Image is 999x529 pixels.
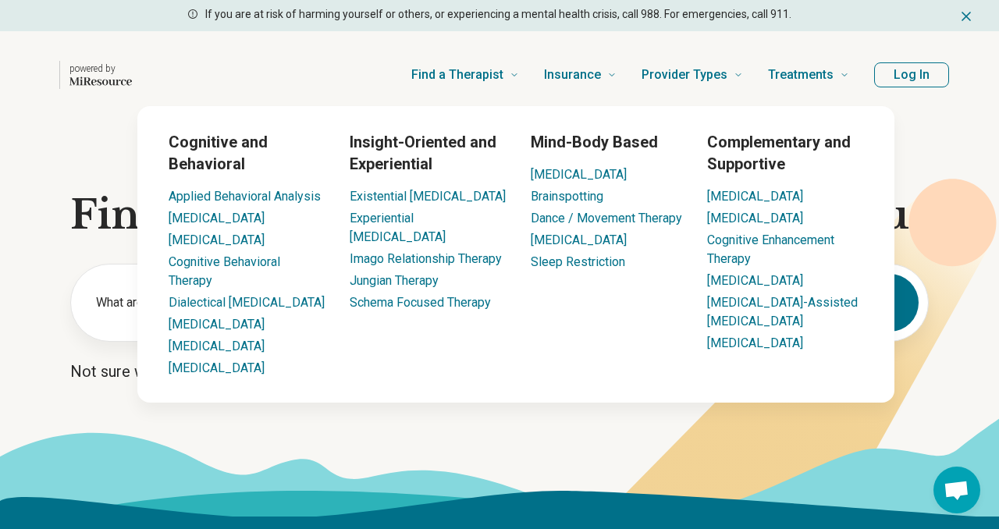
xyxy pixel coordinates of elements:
div: Treatments [44,106,988,403]
a: [MEDICAL_DATA] [531,167,627,182]
a: [MEDICAL_DATA] [707,189,803,204]
a: Imago Relationship Therapy [350,251,502,266]
a: Dialectical [MEDICAL_DATA] [169,295,325,310]
span: Find a Therapist [411,64,503,86]
a: Sleep Restriction [531,254,625,269]
span: Provider Types [642,64,727,86]
a: [MEDICAL_DATA] [707,273,803,288]
a: [MEDICAL_DATA]-Assisted [MEDICAL_DATA] [707,295,858,328]
a: Jungian Therapy [350,273,439,288]
a: Provider Types [642,44,743,106]
a: Cognitive Enhancement Therapy [707,233,834,266]
p: powered by [69,62,132,75]
a: Existential [MEDICAL_DATA] [350,189,506,204]
a: [MEDICAL_DATA] [169,360,265,375]
a: [MEDICAL_DATA] [707,336,803,350]
a: [MEDICAL_DATA] [531,233,627,247]
a: Dance / Movement Therapy [531,211,682,225]
a: Insurance [544,44,617,106]
a: Cognitive Behavioral Therapy [169,254,280,288]
a: Applied Behavioral Analysis [169,189,321,204]
a: [MEDICAL_DATA] [169,233,265,247]
button: Log In [874,62,949,87]
span: Insurance [544,64,601,86]
h3: Cognitive and Behavioral [169,131,325,175]
button: Dismiss [958,6,974,25]
p: If you are at risk of harming yourself or others, or experiencing a mental health crisis, call 98... [205,6,791,23]
a: [MEDICAL_DATA] [169,317,265,332]
h3: Insight-Oriented and Experiential [350,131,506,175]
a: Treatments [768,44,849,106]
span: Treatments [768,64,834,86]
h3: Mind-Body Based [531,131,682,153]
a: Find a Therapist [411,44,519,106]
a: Schema Focused Therapy [350,295,491,310]
a: [MEDICAL_DATA] [169,339,265,353]
a: Experiential [MEDICAL_DATA] [350,211,446,244]
a: [MEDICAL_DATA] [707,211,803,225]
h3: Complementary and Supportive [707,131,863,175]
div: Open chat [933,467,980,513]
a: [MEDICAL_DATA] [169,211,265,225]
a: Brainspotting [531,189,603,204]
a: Home page [50,50,132,100]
